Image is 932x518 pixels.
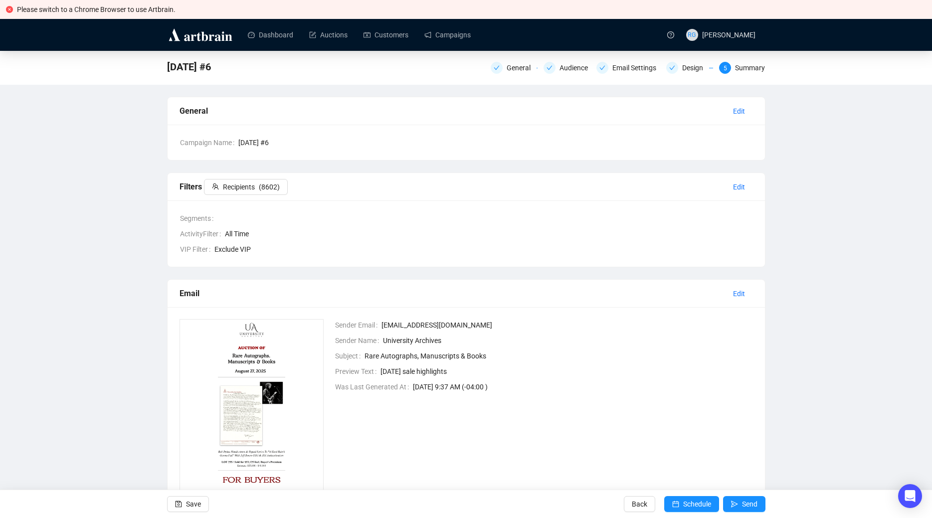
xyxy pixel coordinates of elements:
span: Was Last Generated At [335,381,413,392]
a: Auctions [309,22,348,48]
button: Edit [725,179,753,195]
span: Subject [335,350,365,361]
span: Exclude VIP [214,244,753,255]
span: ActivityFilter [180,228,225,239]
div: Summary [735,62,765,74]
span: Send [742,490,757,518]
a: question-circle [661,19,680,50]
div: Please switch to a Chrome Browser to use Artbrain. [17,4,926,15]
span: Preview Text [335,366,380,377]
span: check [547,65,553,71]
div: Email Settings [596,62,660,74]
span: Back [632,490,647,518]
span: All Time [225,228,753,239]
div: Audience [544,62,590,74]
button: Recipients(8602) [204,179,288,195]
span: VIP Filter [180,244,214,255]
div: Design [666,62,713,74]
span: Segments [180,213,217,224]
span: Campaign Name [180,137,238,148]
div: Audience [559,62,594,74]
button: Schedule [664,496,719,512]
span: Filters [180,182,288,191]
button: Save [167,496,209,512]
span: save [175,501,182,508]
a: Customers [364,22,408,48]
span: close-circle [6,6,13,13]
div: 5Summary [719,62,765,74]
span: team [212,183,219,190]
button: Back [624,496,655,512]
span: check [494,65,500,71]
span: Rare Autographs, Manuscripts & Books [365,350,753,361]
a: Campaigns [424,22,471,48]
button: Edit [725,286,753,302]
span: [EMAIL_ADDRESS][DOMAIN_NAME] [381,320,753,331]
span: calendar [672,501,679,508]
span: Save [186,490,201,518]
div: Email [180,287,725,300]
span: ( 8602 ) [259,181,280,192]
div: Email Settings [612,62,662,74]
span: University Archives [383,335,753,346]
span: [PERSON_NAME] [702,31,755,39]
span: check [599,65,605,71]
span: Recipients [223,181,255,192]
button: Edit [725,103,753,119]
span: Edit [733,288,745,299]
span: August 27, 2025 #6 [167,59,211,75]
span: Sender Email [335,320,381,331]
div: General [491,62,538,74]
img: logo [167,27,234,43]
span: [DATE] sale highlights [380,366,753,377]
span: send [731,501,738,508]
span: Edit [733,106,745,117]
span: RG [688,30,696,40]
div: Open Intercom Messenger [898,484,922,508]
div: General [180,105,725,117]
span: Edit [733,181,745,192]
span: question-circle [667,31,674,38]
button: Send [723,496,765,512]
span: check [669,65,675,71]
span: [DATE] 9:37 AM (-04:00 ) [413,381,753,392]
span: Sender Name [335,335,383,346]
a: Dashboard [248,22,293,48]
span: [DATE] #6 [238,137,753,148]
div: General [507,62,537,74]
div: Design [682,62,709,74]
span: 5 [724,65,727,72]
span: Schedule [683,490,711,518]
